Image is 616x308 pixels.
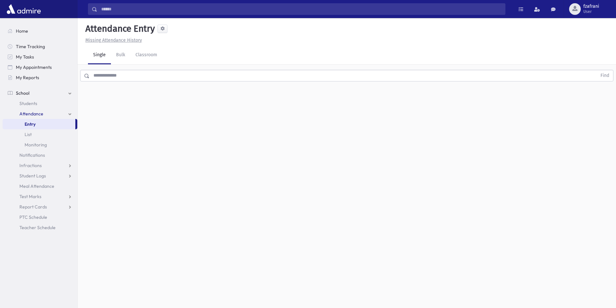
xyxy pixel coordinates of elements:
a: Test Marks [3,191,77,202]
span: Report Cards [19,204,47,210]
button: Find [597,70,613,81]
u: Missing Attendance History [85,37,142,43]
a: Students [3,98,77,109]
span: Entry [25,121,36,127]
span: Test Marks [19,194,41,199]
a: Report Cards [3,202,77,212]
a: Missing Attendance History [83,37,142,43]
span: Teacher Schedule [19,225,56,230]
span: fzafrani [583,4,599,9]
span: My Tasks [16,54,34,60]
span: Meal Attendance [19,183,54,189]
a: Meal Attendance [3,181,77,191]
span: Monitoring [25,142,47,148]
a: Monitoring [3,140,77,150]
img: AdmirePro [5,3,42,16]
span: My Appointments [16,64,52,70]
span: Notifications [19,152,45,158]
input: Search [97,3,505,15]
a: School [3,88,77,98]
span: My Reports [16,75,39,80]
a: List [3,129,77,140]
span: Infractions [19,163,42,168]
a: My Appointments [3,62,77,72]
a: Infractions [3,160,77,171]
a: Single [88,46,111,64]
a: Home [3,26,77,36]
span: List [25,132,32,137]
a: My Tasks [3,52,77,62]
a: PTC Schedule [3,212,77,222]
span: Time Tracking [16,44,45,49]
a: Notifications [3,150,77,160]
span: Home [16,28,28,34]
span: School [16,90,29,96]
a: My Reports [3,72,77,83]
span: Attendance [19,111,43,117]
span: User [583,9,599,14]
a: Bulk [111,46,130,64]
a: Teacher Schedule [3,222,77,233]
span: PTC Schedule [19,214,47,220]
span: Student Logs [19,173,46,179]
a: Classroom [130,46,162,64]
span: Students [19,101,37,106]
a: Attendance [3,109,77,119]
a: Time Tracking [3,41,77,52]
h5: Attendance Entry [83,23,155,34]
a: Student Logs [3,171,77,181]
a: Entry [3,119,75,129]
